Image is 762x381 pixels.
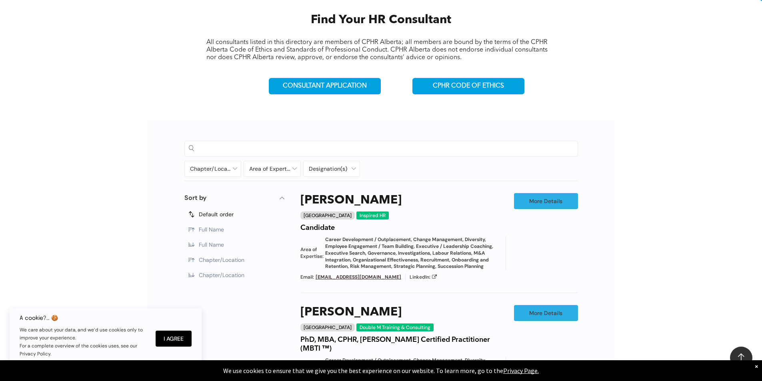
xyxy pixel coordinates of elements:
[356,323,434,331] div: Double M Training & Consulting
[269,78,381,94] a: CONSULTANT APPLICATION
[300,211,355,219] div: [GEOGRAPHIC_DATA]
[755,362,758,370] div: Dismiss notification
[184,193,206,203] p: Sort by
[283,82,367,90] span: CONSULTANT APPLICATION
[300,274,314,281] span: Email:
[410,274,430,281] span: LinkedIn:
[514,305,578,321] a: More Details
[503,367,539,375] a: Privacy Page.
[199,226,224,233] span: Full Name
[156,331,192,347] button: I Agree
[300,193,402,207] a: [PERSON_NAME]
[300,323,355,331] div: [GEOGRAPHIC_DATA]
[300,335,496,353] h4: PhD, MBA, CPHR, [PERSON_NAME] Certified Practitioner (MBTI ™)
[20,326,148,358] p: We care about your data, and we’d use cookies only to improve your experience. For a complete ove...
[199,256,244,263] span: Chapter/Location
[199,271,244,279] span: Chapter/Location
[433,82,504,90] span: CPHR CODE OF ETHICS
[356,211,389,219] div: Inspired HR
[514,193,578,209] a: More Details
[199,211,234,218] span: Default order
[300,223,335,232] h4: Candidate
[311,14,451,26] span: Find Your HR Consultant
[206,39,548,61] span: All consultants listed in this directory are members of CPHR Alberta; all members are bound by th...
[20,315,148,321] h6: A cookie?.. 🍪
[199,241,224,248] span: Full Name
[316,274,401,280] a: [EMAIL_ADDRESS][DOMAIN_NAME]
[300,246,324,260] span: Area of Expertise:
[300,305,402,319] a: [PERSON_NAME]
[412,78,524,94] a: CPHR CODE OF ETHICS
[325,236,502,270] span: Career Development / Outplacement, Change Management, Diversity, Employee Engagement / Team Build...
